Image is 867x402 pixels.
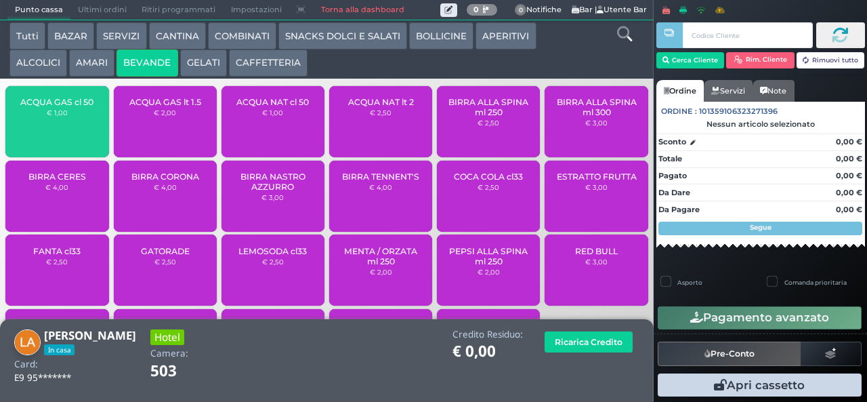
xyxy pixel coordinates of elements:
span: BIRRA CERES [28,172,86,182]
small: € 3,00 [585,119,608,127]
a: Torna alla dashboard [313,1,411,20]
span: Impostazioni [224,1,289,20]
strong: Segue [750,223,771,232]
span: Ordine : [661,106,697,117]
button: ALCOLICI [9,49,67,77]
small: € 1,00 [262,108,283,117]
b: [PERSON_NAME] [44,327,136,343]
input: Codice Cliente [683,22,812,48]
span: BIRRA TENNENT'S [342,172,419,182]
span: ACQUA GAS cl 50 [20,97,93,107]
span: In casa [44,344,75,355]
button: Pagamento avanzato [658,306,862,329]
a: Note [753,80,794,102]
small: € 4,00 [154,183,177,191]
b: 0 [473,5,479,14]
label: Asporto [677,278,702,287]
span: LEMOSODA cl33 [238,246,307,256]
span: BIRRA ALLA SPINA ml 300 [556,97,637,117]
small: € 2,50 [154,258,176,266]
h1: € 0,00 [452,343,523,360]
small: € 2,50 [478,183,499,191]
button: BOLLICINE [409,22,473,49]
span: ACQUA GAS lt 1.5 [129,97,201,107]
small: € 4,00 [369,183,392,191]
strong: Sconto [658,136,686,148]
small: € 2,00 [370,268,392,276]
small: € 2,50 [46,258,68,266]
span: MENTA / ORZATA ml 250 [341,246,421,266]
button: SERVIZI [96,22,146,49]
span: 101359106323271396 [699,106,778,117]
small: € 1,00 [47,108,68,117]
button: Ricarica Credito [545,331,633,353]
span: Punto cassa [7,1,70,20]
button: Rimuovi tutto [797,52,865,68]
button: Tutti [9,22,45,49]
button: Pre-Conto [658,342,801,366]
strong: Pagato [658,171,687,180]
h3: Hotel [150,329,184,345]
span: BIRRA CORONA [131,172,199,182]
button: APERITIVI [475,22,536,49]
strong: 0,00 € [836,137,862,146]
strong: Totale [658,154,682,163]
span: ACQUA NAT cl 50 [236,97,309,107]
button: CANTINA [149,22,206,49]
small: € 2,50 [262,258,284,266]
label: Comanda prioritaria [784,278,847,287]
span: ESTRATTO FRUTTA [557,172,637,182]
small: € 4,00 [45,183,68,191]
small: € 3,00 [585,258,608,266]
strong: 0,00 € [836,205,862,214]
span: GATORADE [141,246,190,256]
button: BEVANDE [117,49,177,77]
strong: Da Dare [658,188,690,197]
button: SNACKS DOLCI E SALATI [278,22,407,49]
button: Rim. Cliente [726,52,795,68]
span: Ritiri programmati [134,1,223,20]
strong: 0,00 € [836,188,862,197]
small: € 3,00 [261,193,284,201]
small: € 2,00 [154,108,176,117]
span: Ultimi ordini [70,1,134,20]
span: 0 [515,4,527,16]
span: FANTA cl33 [33,246,81,256]
h4: Card: [14,359,38,369]
a: Ordine [656,80,704,102]
button: CAFFETTERIA [229,49,308,77]
img: Laura Amadio [14,329,41,356]
small: € 2,50 [478,119,499,127]
strong: 0,00 € [836,171,862,180]
span: COCA COLA cl33 [454,172,523,182]
span: BIRRA ALLA SPINA ml 250 [448,97,529,117]
small: € 2,50 [370,108,392,117]
h4: Credito Residuo: [452,329,523,340]
span: RED BULL [575,246,618,256]
h1: 503 [150,363,215,380]
small: € 3,00 [585,183,608,191]
div: Nessun articolo selezionato [656,119,865,129]
small: € 2,00 [478,268,500,276]
button: Cerca Cliente [656,52,725,68]
strong: 0,00 € [836,154,862,163]
button: AMARI [69,49,114,77]
strong: Da Pagare [658,205,700,214]
button: Apri cassetto [658,374,862,397]
span: ACQUA NAT lt 2 [348,97,414,107]
button: BAZAR [47,22,94,49]
span: BIRRA NASTRO AZZURRO [233,172,314,192]
span: PEPSI ALLA SPINA ml 250 [448,246,529,266]
a: Servizi [704,80,753,102]
h4: Camera: [150,348,188,359]
button: GELATI [180,49,227,77]
button: COMBINATI [208,22,276,49]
